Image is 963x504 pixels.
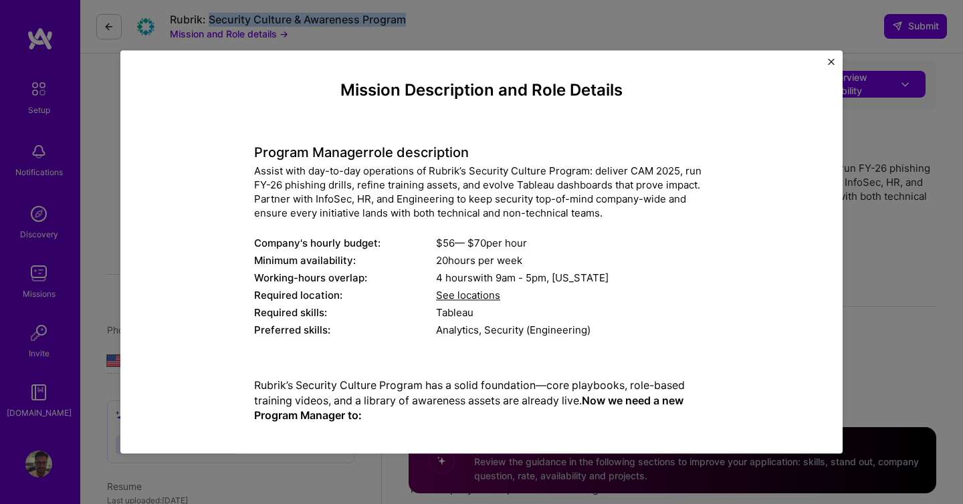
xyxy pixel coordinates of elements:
[436,237,709,251] div: $ 56 — $ 70 per hour
[254,254,436,268] div: Minimum availability:
[254,81,709,100] h4: Mission Description and Role Details
[254,237,436,251] div: Company's hourly budget:
[254,289,436,303] div: Required location:
[254,271,436,285] div: Working-hours overlap:
[436,271,709,285] div: 4 hours with [US_STATE]
[254,306,436,320] div: Required skills:
[254,378,709,423] p: Rubrik’s Security Culture Program has a solid foundation—core playbooks, role-based training vide...
[493,272,552,285] span: 9am - 5pm ,
[436,324,709,338] div: Analytics, Security (Engineering)
[436,289,500,302] span: See locations
[254,145,709,161] h4: Program Manager role description
[436,306,709,320] div: Tableau
[436,254,709,268] div: 20 hours per week
[254,324,436,338] div: Preferred skills:
[254,164,709,221] div: Assist with day-to-day operations of Rubrik’s Security Culture Program: deliver CAM 2025, run FY-...
[828,58,835,72] button: Close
